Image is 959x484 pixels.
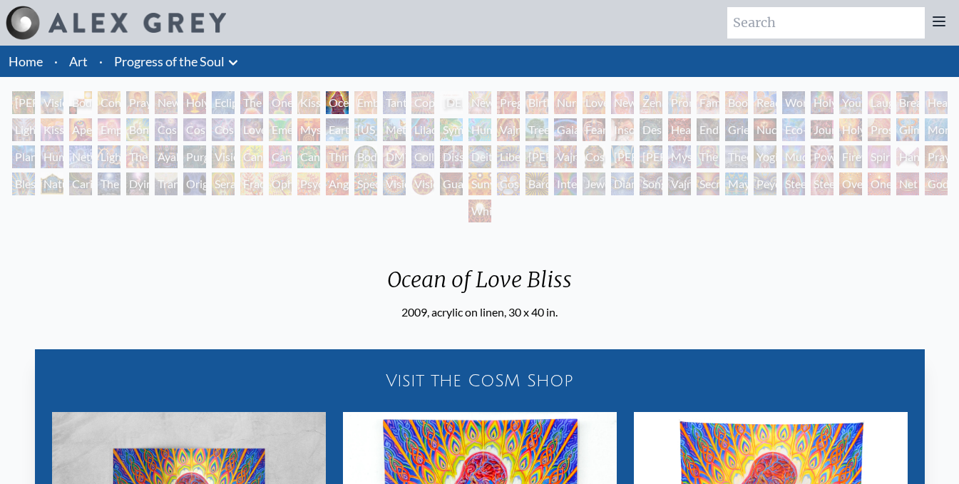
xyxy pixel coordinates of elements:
[725,145,748,168] div: Theologue
[611,145,634,168] div: [PERSON_NAME]
[554,145,577,168] div: Vajra Guru
[212,173,235,195] div: Seraphic Transport Docking on the Third Eye
[126,173,149,195] div: Dying
[839,91,862,114] div: Young & Old
[896,145,919,168] div: Hands that See
[326,118,349,141] div: Earth Energies
[782,145,805,168] div: Mudra
[383,145,406,168] div: DMT - The Spirit Molecule
[896,118,919,141] div: Glimpsing the Empyrean
[326,173,349,195] div: Angel Skin
[212,118,235,141] div: Cosmic Lovers
[240,91,263,114] div: The Kiss
[668,145,691,168] div: Mystic Eye
[811,118,834,141] div: Journey of the Wounded Healer
[754,173,776,195] div: Peyote Being
[640,91,662,114] div: Zena Lotus
[668,173,691,195] div: Vajra Being
[583,118,605,141] div: Fear
[354,91,377,114] div: Embracing
[839,118,862,141] div: Holy Fire
[725,173,748,195] div: Mayan Being
[583,91,605,114] div: Love Circuit
[69,118,92,141] div: Aperture
[497,118,520,141] div: Vajra Horse
[725,91,748,114] div: Boo-boo
[440,145,463,168] div: Dissectional Art for Tool's Lateralus CD
[183,118,206,141] div: Cosmic Artist
[48,46,63,77] li: ·
[411,91,434,114] div: Copulating
[925,173,948,195] div: Godself
[354,118,377,141] div: [US_STATE] Song
[525,118,548,141] div: Tree & Person
[839,173,862,195] div: Oversoul
[925,91,948,114] div: Healing
[811,91,834,114] div: Holy Family
[754,145,776,168] div: Yogi & the Möbius Sphere
[668,91,691,114] div: Promise
[212,91,235,114] div: Eclipse
[98,145,120,168] div: Lightworker
[440,173,463,195] div: Guardian of Infinite Vision
[12,118,35,141] div: Lightweaver
[98,118,120,141] div: Empowerment
[868,173,891,195] div: One
[468,145,491,168] div: Deities & Demons Drinking from the Milky Pool
[98,173,120,195] div: The Soul Finds It's Way
[697,145,719,168] div: The Seer
[497,145,520,168] div: Liberation Through Seeing
[183,145,206,168] div: Purging
[896,173,919,195] div: Net of Being
[640,118,662,141] div: Despair
[525,173,548,195] div: Bardo Being
[782,91,805,114] div: Wonder
[240,173,263,195] div: Fractal Eyes
[554,118,577,141] div: Gaia
[98,91,120,114] div: Contemplation
[583,145,605,168] div: Cosmic [DEMOGRAPHIC_DATA]
[12,145,35,168] div: Planetary Prayers
[376,304,583,321] div: 2009, acrylic on linen, 30 x 40 in.
[376,267,583,304] div: Ocean of Love Bliss
[468,118,491,141] div: Humming Bird
[697,173,719,195] div: Secret Writing Being
[183,173,206,195] div: Original Face
[383,91,406,114] div: Tantra
[411,145,434,168] div: Collective Vision
[611,91,634,114] div: New Family
[269,145,292,168] div: Cannabis Sutra
[9,53,43,69] a: Home
[297,91,320,114] div: Kissing
[41,173,63,195] div: Nature of Mind
[583,173,605,195] div: Jewel Being
[41,91,63,114] div: Visionary Origin of Language
[754,118,776,141] div: Nuclear Crucifixion
[41,145,63,168] div: Human Geometry
[297,145,320,168] div: Cannabacchus
[383,173,406,195] div: Vision Crystal
[155,173,178,195] div: Transfiguration
[668,118,691,141] div: Headache
[811,173,834,195] div: Steeplehead 2
[326,91,349,114] div: Ocean of Love Bliss
[354,173,377,195] div: Spectral Lotus
[126,91,149,114] div: Praying
[697,91,719,114] div: Family
[297,173,320,195] div: Psychomicrograph of a Fractal Paisley Cherub Feather Tip
[525,145,548,168] div: [PERSON_NAME]
[640,145,662,168] div: [PERSON_NAME]
[611,173,634,195] div: Diamond Being
[868,145,891,168] div: Spirit Animates the Flesh
[896,91,919,114] div: Breathing
[12,91,35,114] div: [PERSON_NAME] & Eve
[697,118,719,141] div: Endarkenment
[269,91,292,114] div: One Taste
[43,358,916,403] a: Visit the CoSM Shop
[12,173,35,195] div: Blessing Hand
[240,118,263,141] div: Love is a Cosmic Force
[468,200,491,222] div: White Light
[155,91,178,114] div: New Man New Woman
[468,91,491,114] div: Newborn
